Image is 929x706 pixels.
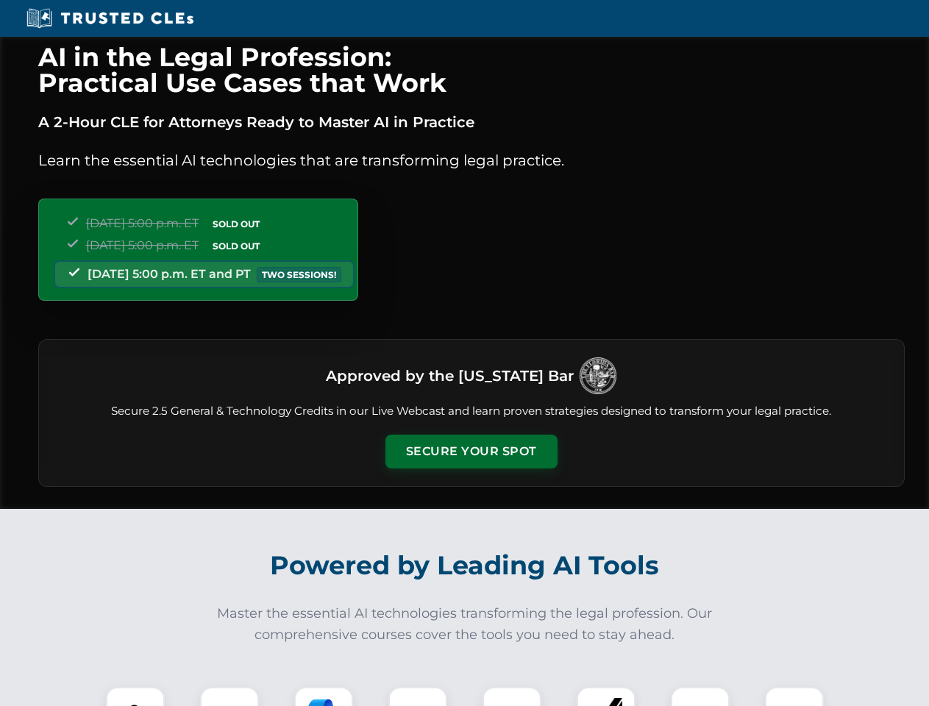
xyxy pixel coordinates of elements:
img: Logo [580,357,616,394]
h2: Powered by Leading AI Tools [57,540,872,591]
h3: Approved by the [US_STATE] Bar [326,363,574,389]
h1: AI in the Legal Profession: Practical Use Cases that Work [38,44,905,96]
p: Secure 2.5 General & Technology Credits in our Live Webcast and learn proven strategies designed ... [57,403,886,420]
p: A 2-Hour CLE for Attorneys Ready to Master AI in Practice [38,110,905,134]
button: Secure Your Spot [385,435,558,468]
img: Trusted CLEs [22,7,198,29]
span: [DATE] 5:00 p.m. ET [86,238,199,252]
p: Master the essential AI technologies transforming the legal profession. Our comprehensive courses... [207,603,722,646]
span: SOLD OUT [207,238,265,254]
span: [DATE] 5:00 p.m. ET [86,216,199,230]
span: SOLD OUT [207,216,265,232]
p: Learn the essential AI technologies that are transforming legal practice. [38,149,905,172]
